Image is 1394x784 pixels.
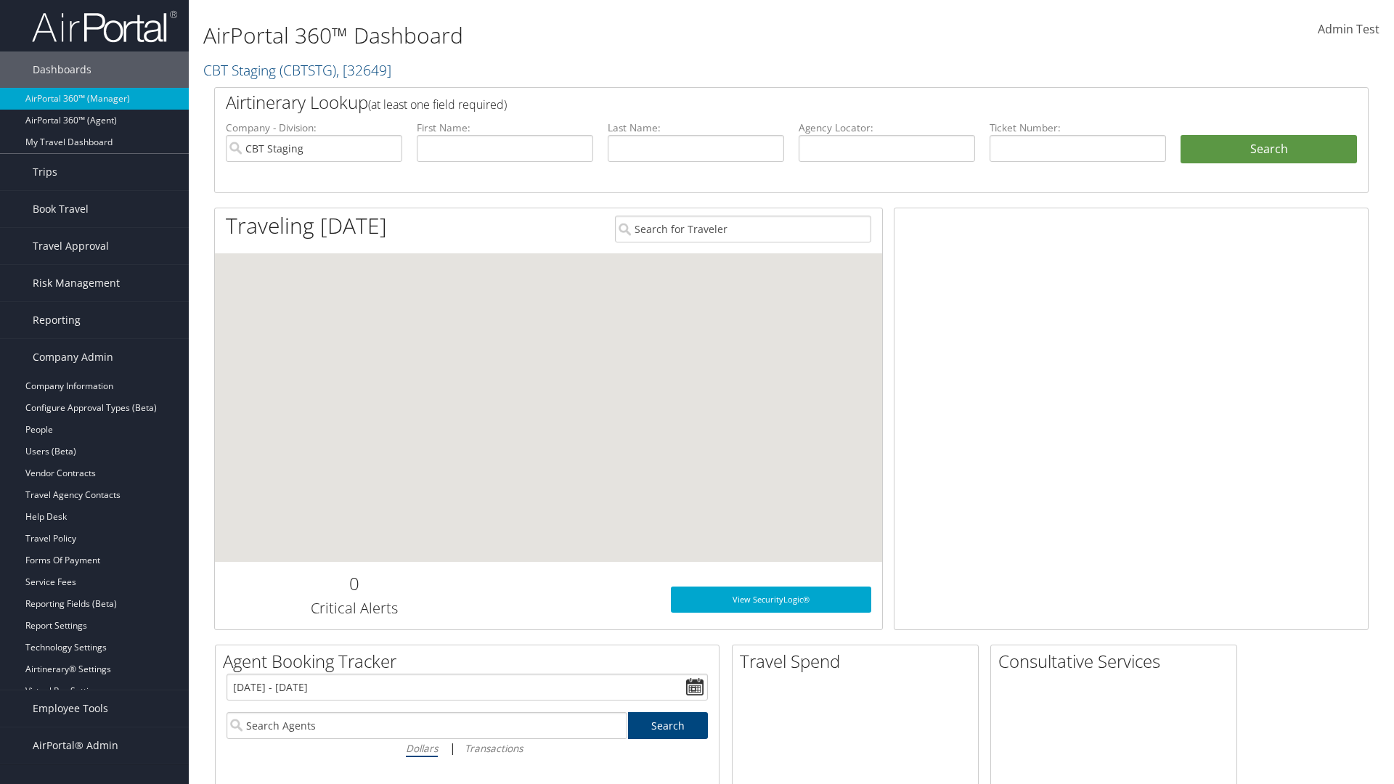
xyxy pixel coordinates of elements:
[203,60,391,80] a: CBT Staging
[1318,21,1379,37] span: Admin Test
[33,154,57,190] span: Trips
[223,649,719,674] h2: Agent Booking Tracker
[799,121,975,135] label: Agency Locator:
[226,211,387,241] h1: Traveling [DATE]
[226,571,482,596] h2: 0
[628,712,709,739] a: Search
[1318,7,1379,52] a: Admin Test
[33,191,89,227] span: Book Travel
[33,339,113,375] span: Company Admin
[33,690,108,727] span: Employee Tools
[226,90,1261,115] h2: Airtinerary Lookup
[280,60,336,80] span: ( CBTSTG )
[32,9,177,44] img: airportal-logo.png
[740,649,978,674] h2: Travel Spend
[226,121,402,135] label: Company - Division:
[990,121,1166,135] label: Ticket Number:
[33,265,120,301] span: Risk Management
[33,52,91,88] span: Dashboards
[368,97,507,113] span: (at least one field required)
[417,121,593,135] label: First Name:
[33,727,118,764] span: AirPortal® Admin
[465,741,523,755] i: Transactions
[227,712,627,739] input: Search Agents
[671,587,871,613] a: View SecurityLogic®
[203,20,987,51] h1: AirPortal 360™ Dashboard
[615,216,871,242] input: Search for Traveler
[226,598,482,618] h3: Critical Alerts
[33,228,109,264] span: Travel Approval
[33,302,81,338] span: Reporting
[998,649,1236,674] h2: Consultative Services
[406,741,438,755] i: Dollars
[336,60,391,80] span: , [ 32649 ]
[608,121,784,135] label: Last Name:
[227,739,708,757] div: |
[1181,135,1357,164] button: Search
